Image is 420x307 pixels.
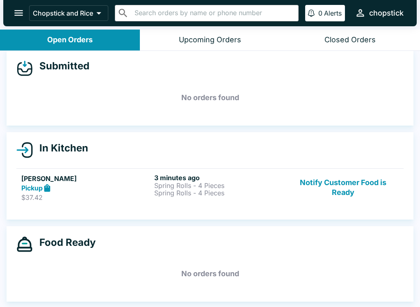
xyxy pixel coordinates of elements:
[21,184,43,192] strong: Pickup
[154,174,284,182] h6: 3 minutes ago
[33,60,89,72] h4: Submitted
[16,83,404,112] h5: No orders found
[154,182,284,189] p: Spring Rolls - 4 Pieces
[352,4,407,22] button: chopstick
[21,174,151,183] h5: [PERSON_NAME]
[324,35,376,45] div: Closed Orders
[179,35,241,45] div: Upcoming Orders
[8,2,29,23] button: open drawer
[324,9,342,17] p: Alerts
[33,9,93,17] p: Chopstick and Rice
[16,259,404,289] h5: No orders found
[154,189,284,197] p: Spring Rolls - 4 Pieces
[29,5,108,21] button: Chopstick and Rice
[16,168,404,207] a: [PERSON_NAME]Pickup$37.423 minutes agoSpring Rolls - 4 PiecesSpring Rolls - 4 PiecesNotify Custom...
[21,193,151,202] p: $37.42
[33,142,88,154] h4: In Kitchen
[369,8,404,18] div: chopstick
[33,236,96,249] h4: Food Ready
[132,7,295,19] input: Search orders by name or phone number
[318,9,322,17] p: 0
[288,174,399,202] button: Notify Customer Food is Ready
[47,35,93,45] div: Open Orders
